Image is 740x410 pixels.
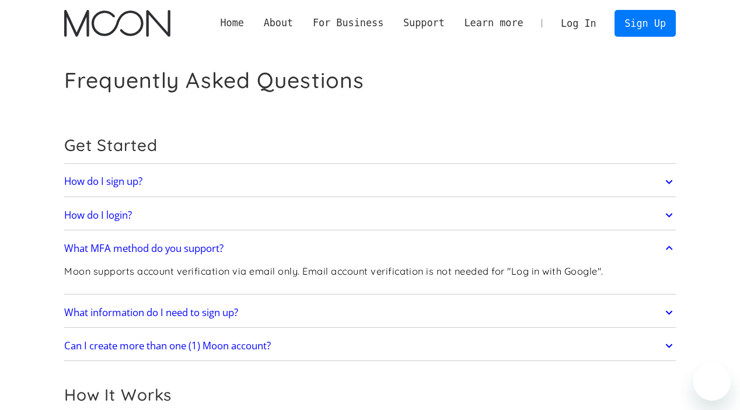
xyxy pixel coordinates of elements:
[393,16,454,30] div: Support
[64,176,142,187] h2: How do I sign up?
[64,209,132,221] h2: How do I login?
[64,307,238,318] h2: What information do I need to sign up?
[64,10,170,37] img: Moon Logo
[551,10,606,36] a: Log In
[264,16,294,30] div: About
[303,16,393,30] div: For Business
[64,385,676,405] h2: How It Works
[464,16,523,30] div: Learn more
[64,10,170,37] a: home
[64,340,271,352] h2: Can I create more than one (1) Moon account?
[64,203,676,227] a: How do I login?
[64,170,676,194] a: How do I sign up?
[64,264,603,279] p: Moon supports account verification via email only. Email account verification is not needed for "...
[64,243,224,254] h2: What MFA method do you support?
[254,16,303,30] div: About
[64,236,676,261] a: What MFA method do you support?
[455,16,533,30] div: Learn more
[615,10,675,36] a: Sign Up
[64,67,364,93] h1: Frequently Asked Questions
[313,16,383,30] div: For Business
[64,300,676,325] a: What information do I need to sign up?
[693,363,731,401] iframe: Button to launch messaging window
[64,334,676,358] a: Can I create more than one (1) Moon account?
[211,16,254,30] a: Home
[403,16,445,30] div: Support
[64,135,676,155] h2: Get Started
